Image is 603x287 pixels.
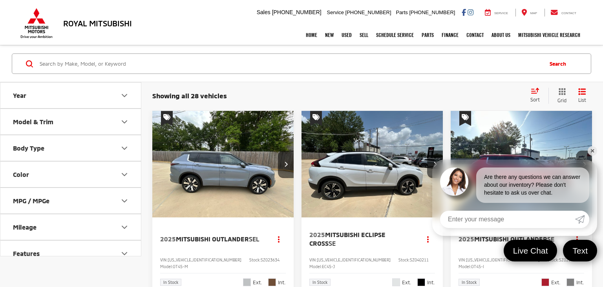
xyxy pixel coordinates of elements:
[427,151,443,178] button: Next image
[548,258,559,262] span: Stock:
[474,235,547,243] span: Mitsubishi Outlander
[471,264,484,269] span: OT45-I
[302,25,321,45] a: Home
[418,25,438,45] a: Parts: Opens in a new tab
[120,91,129,100] div: Year
[551,279,561,286] span: Ext.
[120,143,129,153] div: Body Type
[253,279,262,286] span: Ext.
[459,111,471,126] span: Special
[39,54,542,73] input: Search by Make, Model, or Keyword
[526,88,548,103] button: Select sort value
[13,92,26,99] div: Year
[479,9,514,17] a: Service
[63,19,132,28] h3: Royal Mitsubishi
[152,92,227,99] span: Showing all 28 vehicles
[0,241,142,266] button: FeaturesFeatures
[13,197,49,204] div: MPG / MPGe
[548,88,572,104] button: Grid View
[576,279,584,286] span: Int.
[575,211,589,228] a: Submit
[243,278,251,286] span: Moonstone Gray Metallic/Black Roof
[309,264,322,269] span: Model:
[530,97,540,102] span: Sort
[0,214,142,240] button: MileageMileage
[572,88,592,104] button: List View
[345,9,391,15] span: [PHONE_NUMBER]
[0,109,142,134] button: Model & TrimModel & Trim
[168,258,241,262] span: [US_VEHICLE_IDENTIFICATION_NUMBER]
[173,264,188,269] span: OT45-M
[396,9,407,15] span: Parts
[152,111,294,218] img: 2025 Mitsubishi Outlander SEL
[427,236,429,242] span: dropdown dots
[0,162,142,187] button: ColorColor
[509,245,552,256] span: Live Chat
[476,167,589,203] div: Are there any questions we can answer about our inventory? Please don't hesitate to ask us over c...
[547,235,554,243] span: SE
[0,188,142,213] button: MPG / MPGeMPG / MPGe
[120,170,129,179] div: Color
[19,8,54,39] img: Mitsubishi
[530,11,537,15] span: Map
[310,111,322,126] span: Special
[466,258,540,262] span: [US_VEHICLE_IDENTIFICATION_NUMBER]
[338,25,356,45] a: Used
[459,235,563,243] a: 2025Mitsubishi OutlanderSE
[570,232,584,246] button: Actions
[576,151,592,178] button: Next image
[13,223,37,231] div: Mileage
[427,279,435,286] span: Int.
[120,249,129,258] div: Features
[309,231,386,247] span: Mitsubishi Eclipse Cross
[563,240,597,261] a: Text
[410,258,429,262] span: SZ040211
[576,236,578,242] span: dropdown dots
[459,235,474,243] span: 2025
[268,278,276,286] span: Brick Brown
[462,280,477,284] span: In Stock
[278,236,280,242] span: dropdown dots
[327,9,344,15] span: Service
[329,239,336,247] span: SE
[459,258,466,262] span: VIN:
[566,278,574,286] span: Light Gray
[559,258,578,262] span: SZ025702
[161,111,173,126] span: Special
[438,25,462,45] a: Finance
[578,97,586,103] span: List
[545,9,582,17] a: Contact
[402,279,411,286] span: Ext.
[462,25,488,45] a: Contact
[278,279,286,286] span: Int.
[309,258,317,262] span: VIN:
[322,264,335,269] span: EC45-J
[301,111,444,217] div: 2025 Mitsubishi Eclipse Cross SE 0
[392,278,400,286] span: White Diamond
[488,25,514,45] a: About Us
[120,196,129,206] div: MPG / MPGe
[13,171,29,178] div: Color
[421,232,435,246] button: Actions
[160,264,173,269] span: Model:
[249,235,259,243] span: SEL
[398,258,410,262] span: Stock:
[0,83,142,108] button: YearYear
[13,144,44,152] div: Body Type
[317,258,391,262] span: [US_VEHICLE_IDENTIFICATION_NUMBER]
[514,25,584,45] a: Mitsubishi Vehicle Research
[301,111,444,217] a: 2025 Mitsubishi Eclipse Cross SE2025 Mitsubishi Eclipse Cross SE2025 Mitsubishi Eclipse Cross SE2...
[450,111,593,217] div: 2025 Mitsubishi Outlander SE 0
[309,231,325,238] span: 2025
[561,11,576,15] span: Contact
[152,111,294,217] a: 2025 Mitsubishi Outlander SEL2025 Mitsubishi Outlander SEL2025 Mitsubishi Outlander SEL2025 Mitsu...
[321,25,338,45] a: New
[13,118,53,125] div: Model & Trim
[515,9,543,17] a: Map
[163,280,178,284] span: In Stock
[261,258,280,262] span: SZ023634
[176,235,249,243] span: Mitsubishi Outlander
[468,9,473,15] a: Instagram: Click to visit our Instagram page
[440,167,468,196] img: Agent profile photo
